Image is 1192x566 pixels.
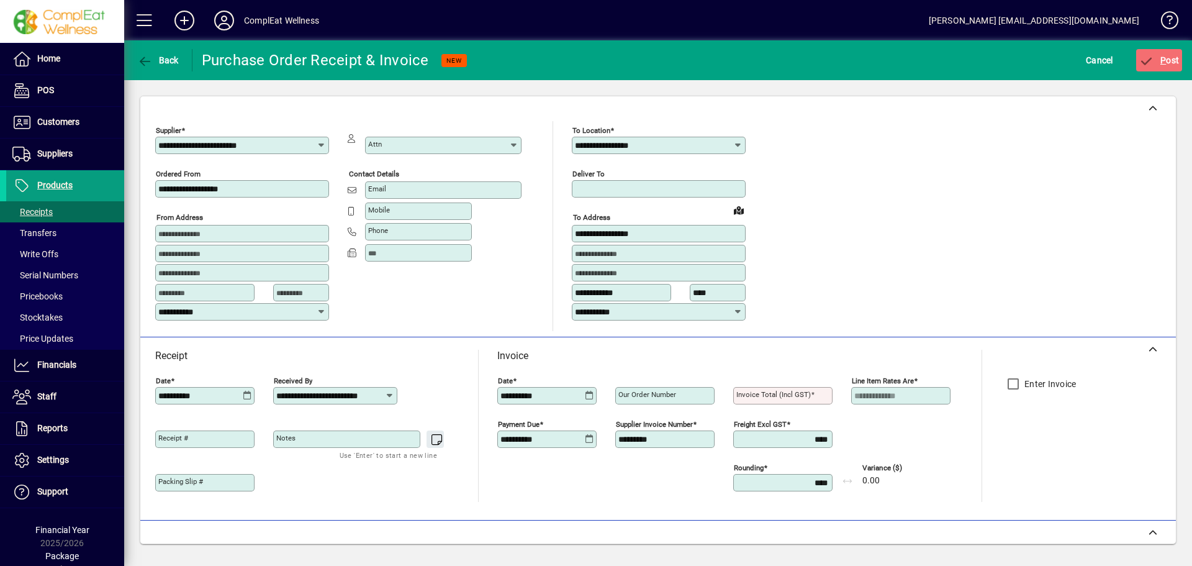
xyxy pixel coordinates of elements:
span: Price Updates [12,334,73,344]
button: Cancel [1083,49,1116,71]
span: Staff [37,391,56,401]
button: Post [1136,49,1183,71]
button: Add [165,9,204,32]
mat-label: Payment due [498,420,540,429]
span: NEW [446,57,462,65]
a: Receipts [6,201,124,222]
mat-label: Receipt # [158,434,188,442]
span: ost [1139,55,1180,65]
span: Serial Numbers [12,270,78,280]
mat-label: Phone [368,226,388,235]
span: Stocktakes [12,313,63,322]
mat-label: Date [156,377,171,385]
span: Home [37,53,60,63]
a: Stocktakes [6,307,124,328]
span: Products [37,180,73,190]
span: Variance ($) [862,464,937,472]
div: Purchase Order Receipt & Invoice [202,50,429,70]
mat-label: Freight excl GST [734,420,787,429]
span: Write Offs [12,249,58,259]
a: Write Offs [6,244,124,265]
mat-label: Mobile [368,206,390,214]
mat-label: Ordered from [156,170,201,178]
button: Profile [204,9,244,32]
a: Staff [6,381,124,413]
span: Suppliers [37,148,73,158]
mat-label: Supplier invoice number [616,420,693,429]
span: Pricebooks [12,291,63,301]
a: Knowledge Base [1152,2,1176,43]
a: Financials [6,350,124,381]
a: Customers [6,107,124,138]
span: 0.00 [862,476,880,486]
a: Reports [6,413,124,444]
a: View on map [729,200,749,220]
mat-label: Date [498,377,513,385]
span: Package [45,551,79,561]
span: Receipts [12,207,53,217]
span: P [1160,55,1166,65]
a: Suppliers [6,139,124,170]
a: Transfers [6,222,124,244]
div: [PERSON_NAME] [EMAIL_ADDRESS][DOMAIN_NAME] [929,11,1139,30]
mat-label: Rounding [734,463,764,472]
a: Support [6,477,124,508]
mat-label: Attn [368,140,382,148]
a: Pricebooks [6,286,124,307]
span: Financial Year [35,525,89,535]
label: Enter Invoice [1022,378,1076,390]
mat-label: To location [572,126,610,135]
span: POS [37,85,54,95]
mat-hint: Use 'Enter' to start a new line [340,448,437,462]
a: Price Updates [6,328,124,349]
mat-label: Received by [274,377,312,385]
span: Support [37,486,68,496]
button: Back [134,49,182,71]
app-page-header-button: Back [124,49,192,71]
mat-label: Packing Slip # [158,477,203,486]
mat-label: Invoice Total (incl GST) [736,390,811,399]
mat-label: Our order number [618,390,676,399]
span: Settings [37,455,69,465]
mat-label: Supplier [156,126,181,135]
div: ComplEat Wellness [244,11,319,30]
span: Reports [37,423,68,433]
span: Cancel [1086,50,1113,70]
span: Financials [37,360,76,370]
a: Settings [6,445,124,476]
a: Serial Numbers [6,265,124,286]
mat-label: Deliver To [572,170,605,178]
span: Customers [37,117,79,127]
span: Transfers [12,228,56,238]
mat-label: Email [368,185,386,193]
a: POS [6,75,124,106]
mat-label: Notes [276,434,296,442]
a: Home [6,43,124,75]
span: Back [137,55,179,65]
mat-label: Line item rates are [852,377,914,385]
